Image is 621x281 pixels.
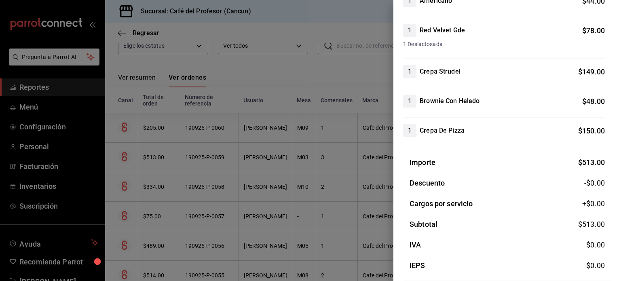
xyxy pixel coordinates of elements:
[410,177,445,188] h3: Descuento
[403,126,416,135] span: 1
[410,198,473,209] h3: Cargos por servicio
[403,67,416,76] span: 1
[578,220,605,228] span: $ 513.00
[578,68,605,76] span: $ 149.00
[578,127,605,135] span: $ 150.00
[410,239,421,250] h3: IVA
[584,177,605,188] span: -$0.00
[586,261,605,270] span: $ 0.00
[403,25,416,35] span: 1
[420,126,465,135] h4: Crepa De Pizza
[420,67,460,76] h4: Crepa Strudel
[586,241,605,249] span: $ 0.00
[403,96,416,106] span: 1
[582,97,605,106] span: $ 48.00
[410,219,437,230] h3: Subtotal
[582,198,605,209] span: +$ 0.00
[410,260,425,271] h3: IEPS
[420,96,479,106] h4: Brownie Con Helado
[578,158,605,167] span: $ 513.00
[420,25,465,35] h4: Red Velvet Gde
[410,157,435,168] h3: Importe
[582,26,605,35] span: $ 78.00
[403,40,605,49] span: 1 Deslactosada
